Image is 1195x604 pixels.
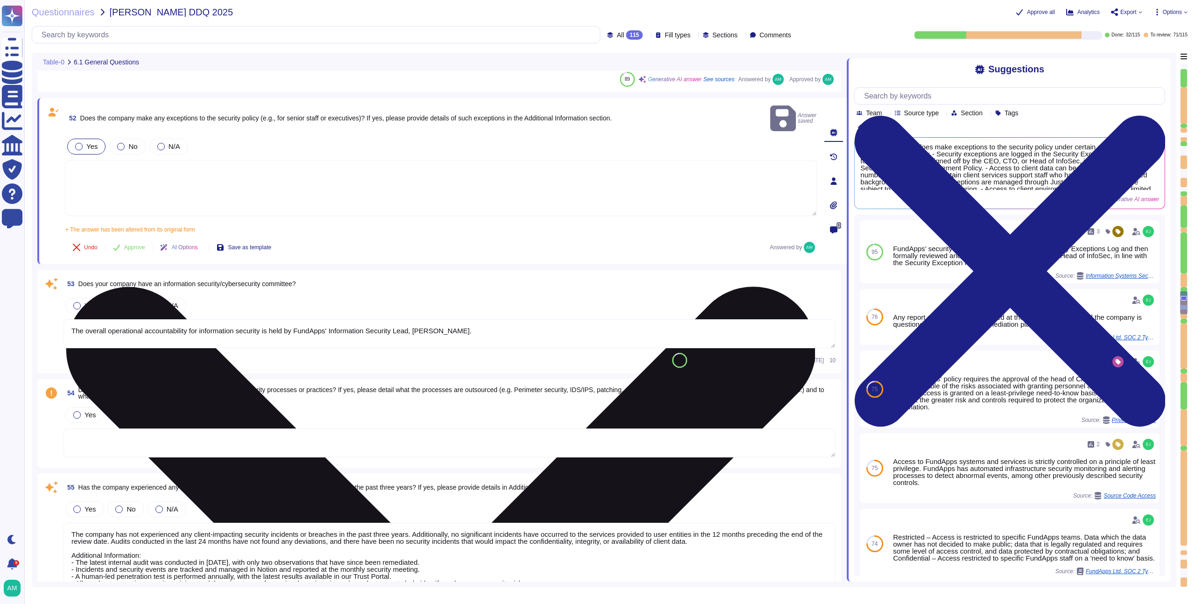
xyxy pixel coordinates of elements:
span: Analytics [1077,9,1100,15]
span: 32 / 115 [1126,33,1140,37]
span: 74 [872,541,878,547]
span: Source: [1073,492,1156,499]
div: Restricted – Access is restricted to specific FundApps teams. Data which the data owner has not d... [893,534,1156,562]
span: Do you outsource any of your Information Security/Cybersecurity processes or practices? If yes, p... [78,386,824,400]
input: Search by keywords [859,88,1165,104]
span: Approve all [1027,9,1055,15]
span: Does the company make any exceptions to the security policy (e.g., for senior staff or executives... [80,114,612,122]
span: No [128,142,137,150]
span: FundApps Ltd. SOC 2 Type 2.pdf [1086,569,1156,574]
span: Fill types [665,32,690,38]
span: 75 [872,465,878,471]
span: 54 [63,390,75,396]
span: Yes [86,142,98,150]
span: To review: [1150,33,1171,37]
div: Access to FundApps systems and services is strictly controlled on a principle of least privilege.... [893,458,1156,486]
textarea: The company has not experienced any client-impacting security incidents or breaches in the past t... [63,523,836,594]
button: Approve all [1016,8,1055,16]
span: Questionnaires [32,7,95,17]
span: 86 [677,358,682,363]
span: 55 [63,484,75,491]
span: 75 [872,386,878,392]
img: user [1143,356,1154,367]
span: 10 [828,358,836,363]
span: 95 [872,249,878,255]
span: Generative AI answer [648,77,702,82]
span: All [617,32,624,38]
img: user [804,242,815,253]
img: user [1143,514,1154,526]
span: Table-0 [43,59,64,65]
input: Search by keywords [37,27,600,43]
span: 6.1 General Questions [74,59,139,65]
img: user [4,580,21,597]
button: Analytics [1066,8,1100,16]
span: 52 [65,115,77,121]
span: Comments [759,32,791,38]
span: N/A [169,142,180,150]
span: 53 [63,281,75,287]
span: Source Code Access [1104,493,1156,499]
img: user [822,74,834,85]
span: 89 [625,77,630,82]
div: 115 [626,30,643,40]
textarea: The overall operational accountability for information security is held by FundApps' Information ... [63,319,836,348]
span: Options [1163,9,1182,15]
img: user [1143,439,1154,450]
span: 0 [836,222,842,229]
span: See sources [703,77,735,82]
img: user [1143,226,1154,237]
span: Source: [1055,568,1156,575]
span: Done: [1111,33,1124,37]
span: 76 [872,314,878,320]
span: Approved by [789,77,821,82]
button: user [2,578,27,598]
span: Sections [712,32,738,38]
textarea: FundApps’ security exceptions are logged in the Security Exceptions Log and then formally reviewe... [65,160,817,216]
span: 71 / 115 [1173,33,1188,37]
div: 5 [14,560,19,566]
span: Export [1120,9,1137,15]
img: user [1143,295,1154,306]
span: Answer saved [770,104,817,133]
span: Answered by [738,77,771,82]
span: [PERSON_NAME] DDQ 2025 [110,7,233,17]
img: user [773,74,784,85]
